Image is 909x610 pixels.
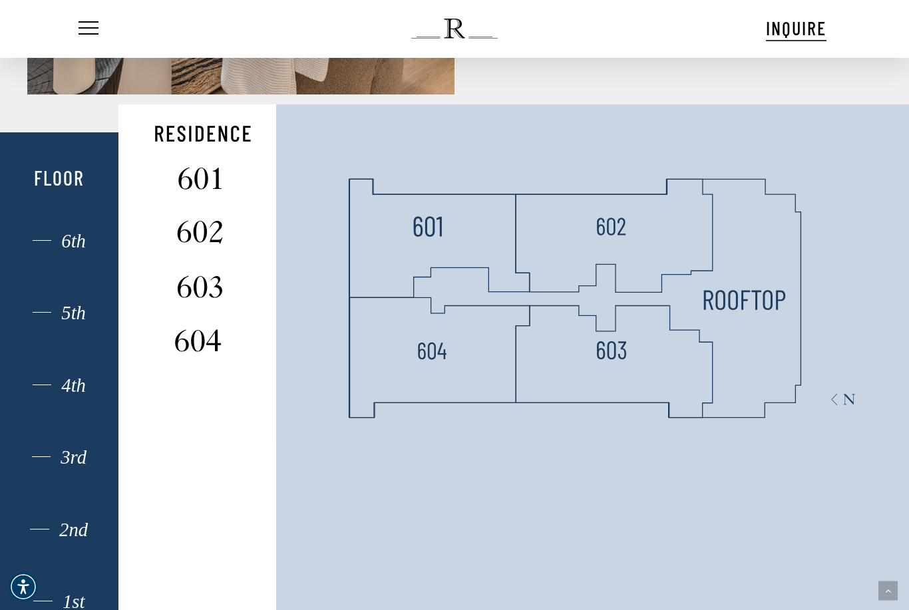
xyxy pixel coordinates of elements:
[9,572,38,601] div: Accessibility Menu
[18,593,100,610] div: 1st
[766,15,826,41] a: INQUIRE
[18,377,100,394] div: 4th
[163,272,237,301] img: 603-1.svg
[18,166,100,190] div: Floor
[413,212,442,241] img: 601.svg
[411,19,497,39] img: The Regent
[155,119,251,148] img: Residence.svg
[597,212,626,241] img: 602.svg
[597,336,626,365] img: 603.svg
[18,304,100,321] div: 5th
[417,337,447,366] img: 604.svg
[18,521,100,538] div: 2nd
[878,581,898,601] a: Back to top
[703,283,787,318] img: ROOFTOP.svg
[18,232,100,249] div: 6th
[163,164,237,193] img: 601-1.svg
[163,218,237,247] img: 602-1.svg
[161,326,235,355] img: 604-1.svg
[76,22,98,36] a: Navigation Menu
[18,448,100,466] div: 3rd
[766,17,826,39] span: INQUIRE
